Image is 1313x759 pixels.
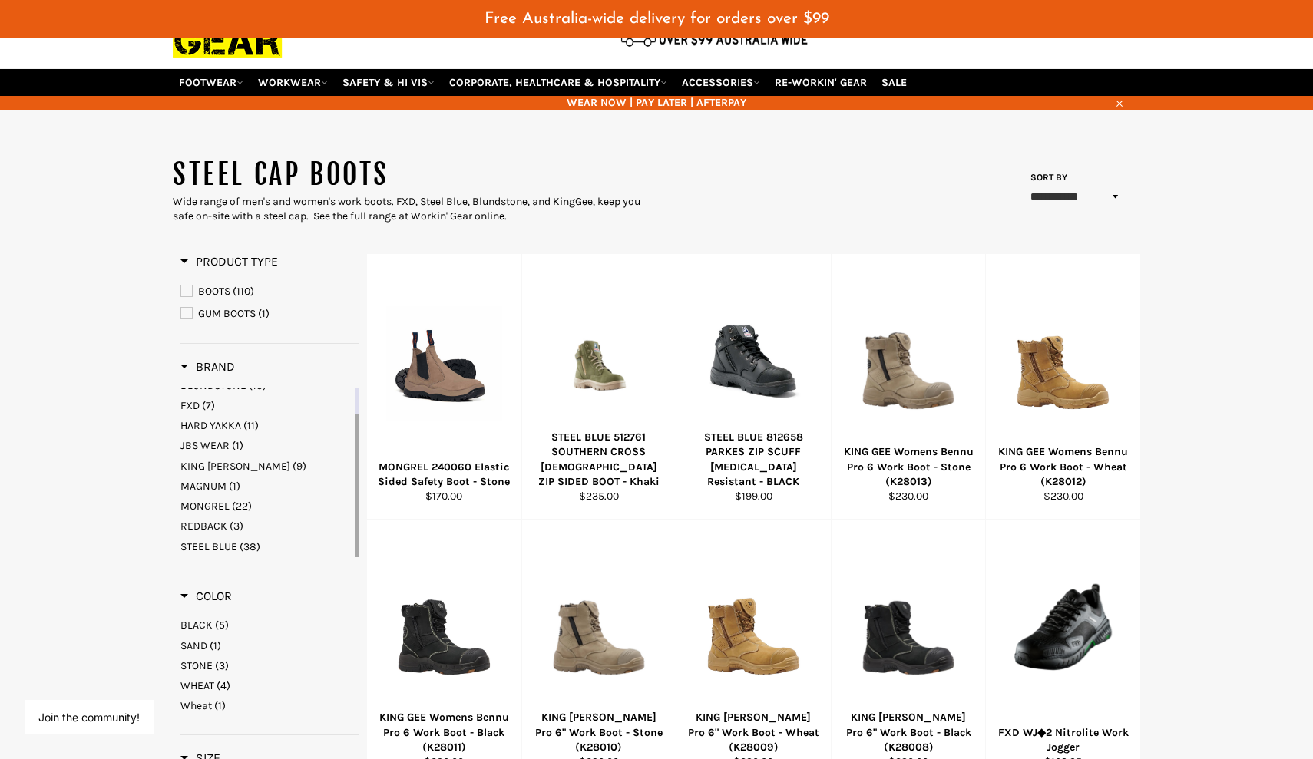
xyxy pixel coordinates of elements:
[232,500,252,513] span: (22)
[180,540,237,553] span: STEEL BLUE
[686,710,822,754] div: KING [PERSON_NAME] Pro 6" Work Boot - Wheat (K28009)
[485,11,829,27] span: Free Australia-wide delivery for orders over $99
[215,659,229,672] span: (3)
[180,283,359,300] a: BOOTS
[180,520,227,533] span: REDBACK
[202,399,215,412] span: (7)
[180,589,232,603] span: Color
[173,195,640,223] span: Wide range of men's and women's work boots. FXD, Steel Blue, Blundstone, and KingGee, keep you sa...
[180,659,213,672] span: STONE
[831,254,986,520] a: KING GEE Womens Bennu Pro 6 Work Boot - Stone (K28013)KING GEE Womens Bennu Pro 6 Work Boot - Sto...
[180,619,213,632] span: BLACK
[198,307,256,320] span: GUM BOOTS
[233,285,254,298] span: (110)
[1025,171,1067,184] label: Sort by
[180,439,230,452] span: JBS WEAR
[676,69,766,96] a: ACCESSORIES
[38,711,140,724] button: Join the community!
[210,639,221,652] span: (1)
[215,619,229,632] span: (5)
[180,359,235,374] span: Brand
[180,419,241,432] span: HARD YAKKA
[217,679,230,692] span: (4)
[198,285,230,298] span: BOOTS
[229,480,240,493] span: (1)
[173,156,656,194] h1: STEEL CAP BOOTS
[180,589,232,604] h3: Color
[180,398,352,413] a: FXD
[996,444,1131,489] div: KING GEE Womens Bennu Pro 6 Work Boot - Wheat (K28012)
[293,460,306,473] span: (9)
[531,430,666,489] div: STEEL BLUE 512761 SOUTHERN CROSS [DEMOGRAPHIC_DATA] ZIP SIDED BOOT - Khaki
[180,399,200,412] span: FXD
[230,520,243,533] span: (3)
[180,618,359,632] a: BLACK
[996,725,1131,755] div: FXD WJ◆2 Nitrolite Work Jogger
[769,69,873,96] a: RE-WORKIN' GEAR
[686,430,822,489] div: STEEL BLUE 812658 PARKES ZIP SCUFF [MEDICAL_DATA] Resistant - BLACK
[249,379,266,392] span: (15)
[180,500,230,513] span: MONGREL
[366,254,521,520] a: MONGREL 240060 Elastic Sided Safety Boot - StoneMONGREL 240060 Elastic Sided Safety Boot - Stone$...
[180,254,278,269] h3: Product Type
[240,540,260,553] span: (38)
[985,254,1140,520] a: KING GEE Womens Bennu Pro 6 Work Boot - Wheat (K28012)KING GEE Womens Bennu Pro 6 Work Boot - Whe...
[180,460,290,473] span: KING [PERSON_NAME]
[180,379,246,392] span: BLUNDSTONE
[841,710,976,754] div: KING [PERSON_NAME] Pro 6" Work Boot - Black (K28008)
[180,658,359,673] a: STONE
[336,69,441,96] a: SAFETY & HI VIS
[841,444,976,489] div: KING GEE Womens Bennu Pro 6 Work Boot - Stone (K28013)
[180,480,227,493] span: MAGNUM
[180,499,352,513] a: MONGREL
[521,254,676,520] a: STEEL BLUE 512761 SOUTHERN CROSS LADIES ZIP SIDED BOOT - KhakiSTEEL BLUE 512761 SOUTHERN CROSS [D...
[180,678,359,693] a: WHEAT
[875,69,913,96] a: SALE
[252,69,334,96] a: WORKWEAR
[180,359,235,375] h3: Brand
[531,710,666,754] div: KING [PERSON_NAME] Pro 6" Work Boot - Stone (K28010)
[180,699,212,712] span: Wheat
[173,95,1140,110] span: WEAR NOW | PAY LATER | AFTERPAY
[377,460,512,490] div: MONGREL 240060 Elastic Sided Safety Boot - Stone
[443,69,673,96] a: CORPORATE, HEALTHCARE & HOSPITALITY
[173,69,250,96] a: FOOTWEAR
[180,540,352,554] a: STEEL BLUE
[258,307,270,320] span: (1)
[377,710,512,754] div: KING GEE Womens Bennu Pro 6 Work Boot - Black (K28011)
[232,439,243,452] span: (1)
[676,254,831,520] a: STEEL BLUE 812658 PARKES ZIP SCUFF Electric Shock Resistant - BLACKSTEEL BLUE 812658 PARKES ZIP S...
[180,679,214,692] span: WHEAT
[180,438,352,453] a: JBS WEAR
[180,305,359,322] a: GUM BOOTS
[180,698,359,713] a: Wheat
[180,639,207,652] span: SAND
[214,699,226,712] span: (1)
[180,459,352,474] a: KING GEE
[180,519,352,533] a: REDBACK
[243,419,259,432] span: (11)
[180,639,359,653] a: SAND
[180,418,352,433] a: HARD YAKKA
[180,479,352,493] a: MAGNUM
